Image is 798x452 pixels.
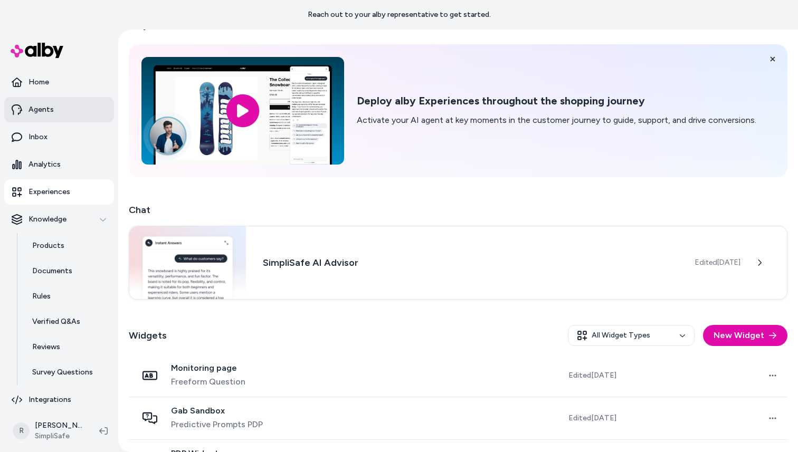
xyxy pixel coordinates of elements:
span: Gab Sandbox [171,406,263,416]
a: Agents [4,97,114,122]
button: All Widget Types [568,325,695,346]
img: alby Logo [11,43,63,58]
p: Experiences [28,187,70,197]
a: Products [22,233,114,258]
button: Knowledge [4,207,114,232]
a: Home [4,70,114,95]
p: Survey Questions [32,367,93,378]
p: Products [32,241,64,251]
button: New Widget [703,325,787,346]
a: Integrations [4,387,114,412]
p: Home [28,77,49,88]
p: Reach out to your alby representative to get started. [308,9,491,20]
span: R [13,422,30,439]
span: Edited [DATE] [695,257,740,268]
a: Inbox [4,124,114,150]
h3: SimpliSafe AI Advisor [263,255,678,270]
p: Rules [32,291,51,302]
a: Documents [22,258,114,284]
p: Knowledge [28,214,66,225]
h2: Chat [129,203,787,217]
p: Inbox [28,132,47,142]
p: Verified Q&As [32,316,80,327]
p: Analytics [28,159,61,170]
p: Documents [32,266,72,276]
a: Verified Q&As [22,309,114,334]
a: Chat widgetSimpliSafe AI AdvisorEdited[DATE] [129,226,787,300]
h2: Widgets [129,328,167,343]
span: Edited [DATE] [568,370,616,381]
p: [PERSON_NAME] [35,420,82,431]
button: R[PERSON_NAME]SimpliSafe [6,414,91,448]
a: Rules [22,284,114,309]
span: SimpliSafe [35,431,82,441]
img: Chat widget [129,226,246,299]
p: Agents [28,104,54,115]
p: Integrations [28,395,71,405]
p: Activate your AI agent at key moments in the customer journey to guide, support, and drive conver... [357,114,756,127]
a: Experiences [4,179,114,205]
a: Reviews [22,334,114,360]
a: Analytics [4,152,114,177]
a: Survey Questions [22,360,114,385]
span: Edited [DATE] [568,413,616,424]
h2: Deploy alby Experiences throughout the shopping journey [357,94,756,108]
span: Freeform Question [171,376,245,388]
span: Monitoring page [171,363,245,373]
span: Predictive Prompts PDP [171,418,263,431]
p: Reviews [32,342,60,352]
